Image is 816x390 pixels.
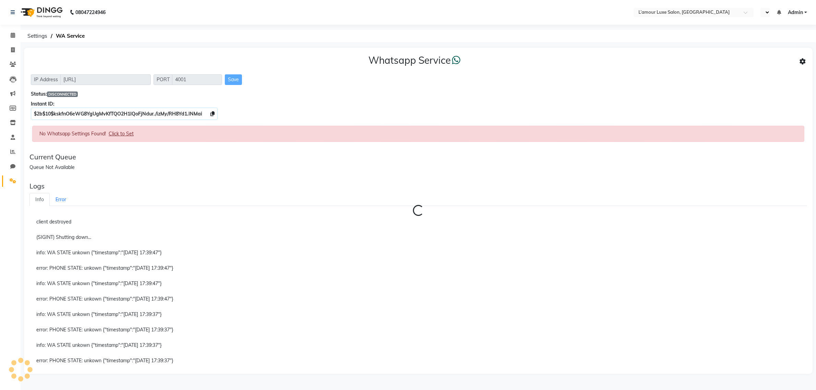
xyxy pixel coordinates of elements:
[29,260,807,276] div: error: PHONE STATE: unkown {"timestamp":"[DATE] 17:39:47"}
[24,30,51,42] span: Settings
[34,111,202,117] span: $2b$10$kskfnO6eWG8YgUgMvKfTQO2H1IQoFjNdur./izMy/RH8Yd1.lNMai
[29,214,807,230] div: client destroyed
[31,90,806,98] div: Status:
[29,230,807,245] div: (SIGINT) Shutting down...
[29,353,807,368] div: error: PHONE STATE: unkown {"timestamp":"[DATE] 17:39:37"}
[29,307,807,322] div: info: WA STATE unkown {"timestamp":"[DATE] 17:39:37"}
[29,291,807,307] div: error: PHONE STATE: unkown {"timestamp":"[DATE] 17:39:47"}
[29,164,807,171] div: Queue Not Available
[29,276,807,292] div: info: WA STATE unkown {"timestamp":"[DATE] 17:39:47"}
[29,193,50,206] a: Info
[109,131,134,137] span: Click to Set
[29,245,807,261] div: info: WA STATE unkown {"timestamp":"[DATE] 17:39:47"}
[31,100,806,108] div: Instant ID:
[29,338,807,353] div: info: WA STATE unkown {"timestamp":"[DATE] 17:39:37"}
[31,74,61,85] span: IP Address
[29,322,807,338] div: error: PHONE STATE: unkown {"timestamp":"[DATE] 17:39:37"}
[75,3,106,22] b: 08047224946
[47,92,78,97] span: DISCONNECTED
[17,3,64,22] img: logo
[29,153,807,161] div: Current Queue
[50,193,72,206] a: Error
[788,9,803,16] span: Admin
[52,30,88,42] span: WA Service
[60,74,151,85] input: Sizing example input
[368,54,461,66] h3: Whatsapp Service
[29,182,807,190] div: Logs
[154,74,173,85] span: PORT
[39,131,106,137] span: No Whatsapp Settings Found!
[172,74,222,85] input: Sizing example input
